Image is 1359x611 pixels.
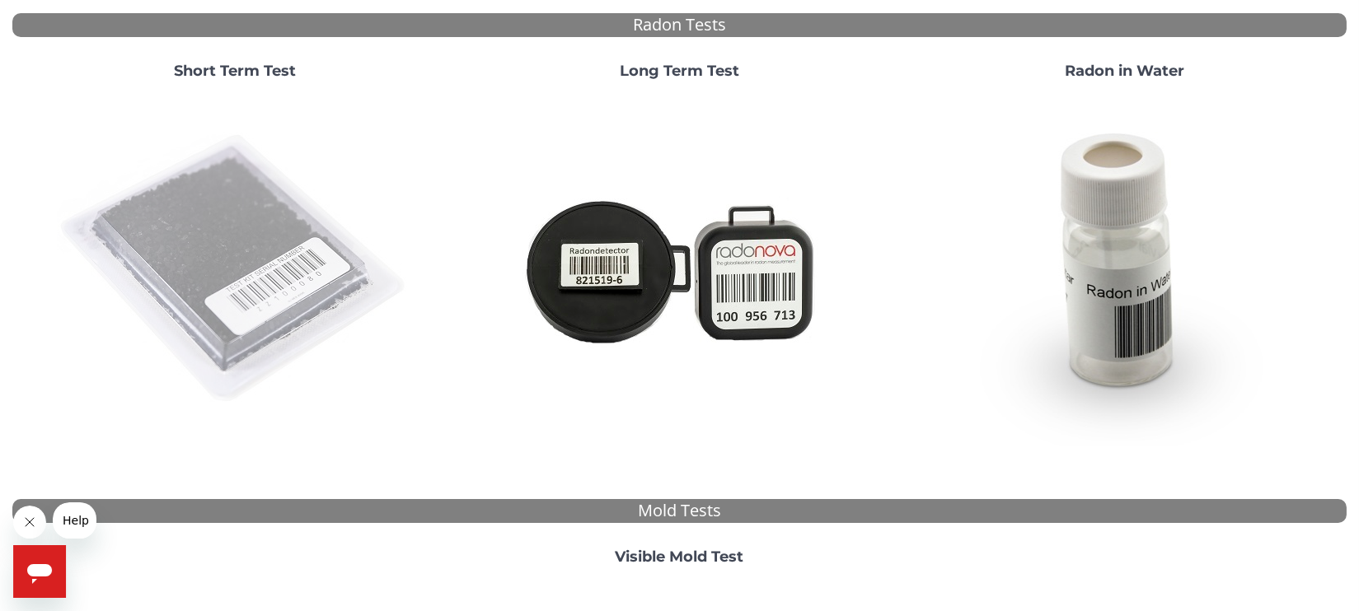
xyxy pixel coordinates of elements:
[502,92,856,446] img: Radtrak2vsRadtrak3.jpg
[58,92,412,446] img: ShortTerm.jpg
[53,502,96,539] iframe: Message from company
[174,62,296,80] strong: Short Term Test
[13,545,66,598] iframe: Button to launch messaging window
[947,92,1301,446] img: RadoninWater.jpg
[13,506,46,539] iframe: Close message
[620,62,739,80] strong: Long Term Test
[615,548,743,566] strong: Visible Mold Test
[12,13,1347,37] div: Radon Tests
[12,499,1347,523] div: Mold Tests
[1065,62,1184,80] strong: Radon in Water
